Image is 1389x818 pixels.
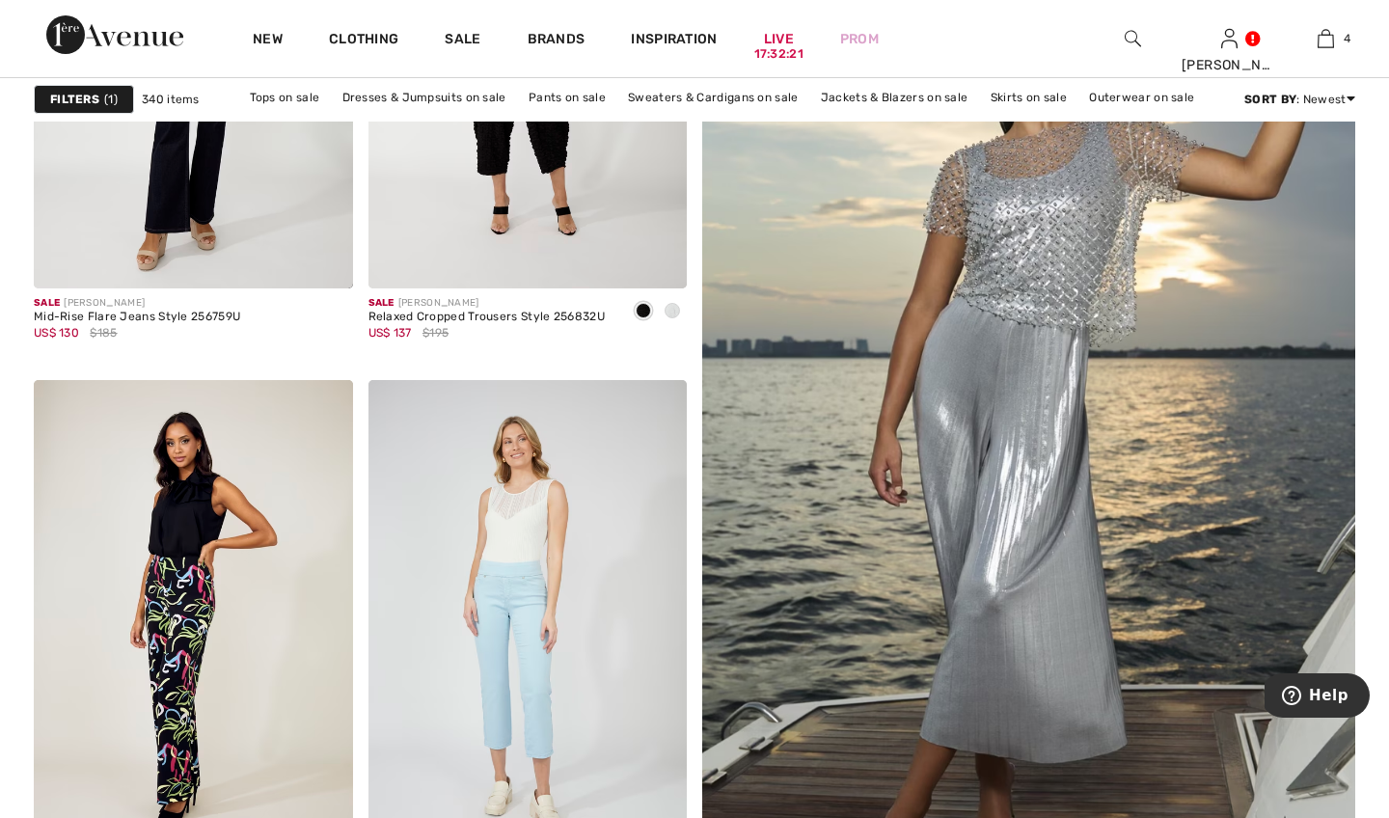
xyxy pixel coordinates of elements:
span: 1 [104,91,118,108]
span: $195 [422,324,449,341]
img: My Bag [1318,27,1334,50]
div: Mid-Rise Flare Jeans Style 256759U [34,311,240,324]
a: Outerwear on sale [1079,85,1204,110]
div: 17:32:21 [754,45,803,64]
span: 4 [1344,30,1350,47]
a: Dresses & Jumpsuits on sale [333,85,516,110]
span: 340 items [142,91,200,108]
a: 4 [1278,27,1373,50]
div: : Newest [1244,91,1355,108]
strong: Filters [50,91,99,108]
a: Tops on sale [240,85,330,110]
img: My Info [1221,27,1238,50]
img: search the website [1125,27,1141,50]
span: $185 [90,324,117,341]
a: Prom [840,29,879,49]
a: Live17:32:21 [764,29,794,49]
span: US$ 130 [34,326,79,340]
a: Brands [528,31,586,51]
iframe: Opens a widget where you can find more information [1265,673,1370,722]
strong: Sort By [1244,93,1296,106]
span: Sale [368,297,395,309]
a: Skirts on sale [981,85,1076,110]
img: 1ère Avenue [46,15,183,54]
div: Black [629,296,658,328]
div: [PERSON_NAME] [368,296,605,311]
span: US$ 137 [368,326,412,340]
a: Sweaters & Cardigans on sale [618,85,807,110]
a: Clothing [329,31,398,51]
div: Relaxed Cropped Trousers Style 256832U [368,311,605,324]
a: Jackets & Blazers on sale [811,85,978,110]
a: New [253,31,283,51]
div: Off White [658,296,687,328]
a: Sale [445,31,480,51]
span: Sale [34,297,60,309]
div: [PERSON_NAME] [34,296,240,311]
div: [PERSON_NAME] [1182,55,1276,75]
a: Sign In [1221,29,1238,47]
a: Pants on sale [519,85,615,110]
span: Inspiration [631,31,717,51]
